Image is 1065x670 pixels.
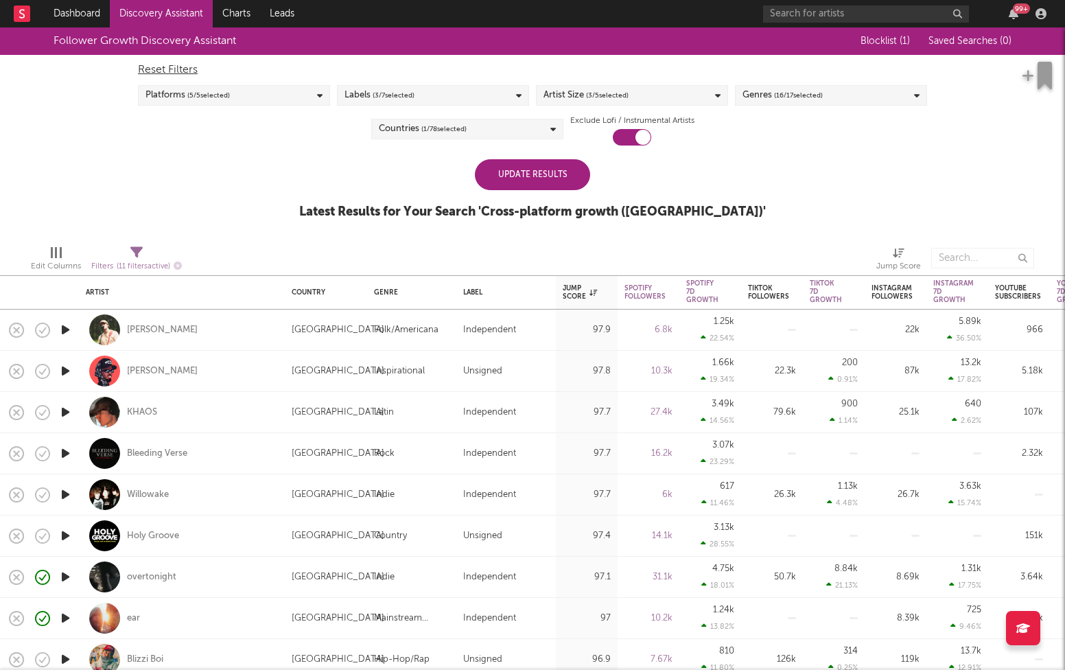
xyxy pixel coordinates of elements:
[91,241,182,281] div: Filters(11 filters active)
[947,334,981,343] div: 36.50 %
[374,528,407,544] div: Country
[827,498,858,507] div: 4.48 %
[127,324,198,336] div: [PERSON_NAME]
[995,569,1043,586] div: 3.64k
[841,400,858,408] div: 900
[463,487,516,503] div: Independent
[127,530,179,542] div: Holy Groove
[292,446,384,462] div: [GEOGRAPHIC_DATA]
[748,363,796,380] div: 22.3k
[374,610,449,627] div: Mainstream Electronic
[871,487,920,503] div: 26.7k
[292,651,384,668] div: [GEOGRAPHIC_DATA]
[86,288,271,297] div: Artist
[463,610,516,627] div: Independent
[748,487,796,503] div: 26.3k
[31,258,81,275] div: Edit Columns
[810,279,842,304] div: Tiktok 7D Growth
[871,651,920,668] div: 119k
[959,317,981,326] div: 5.89k
[995,363,1043,380] div: 5.18k
[374,404,394,421] div: Latin
[292,288,353,297] div: Country
[563,487,611,503] div: 97.7
[563,284,597,301] div: Jump Score
[563,651,611,668] div: 96.9
[712,441,734,450] div: 3.07k
[995,404,1043,421] div: 107k
[843,647,858,656] div: 314
[624,610,672,627] div: 10.2k
[54,33,236,49] div: Follower Growth Discovery Assistant
[961,564,981,573] div: 1.31k
[959,482,981,491] div: 3.63k
[948,498,981,507] div: 15.74 %
[127,612,140,625] a: ear
[961,647,981,656] div: 13.7k
[924,36,1011,47] button: Saved Searches (0)
[828,375,858,384] div: 0.91 %
[763,5,969,23] input: Search for artists
[624,322,672,338] div: 6.8k
[842,358,858,367] div: 200
[127,365,198,378] div: [PERSON_NAME]
[463,528,502,544] div: Unsigned
[127,489,169,501] a: Willowake
[742,87,823,104] div: Genres
[950,622,981,631] div: 9.46 %
[871,363,920,380] div: 87k
[830,416,858,425] div: 1.14 %
[463,446,516,462] div: Independent
[624,487,672,503] div: 6k
[374,446,395,462] div: Rock
[701,622,734,631] div: 13.82 %
[624,404,672,421] div: 27.4k
[701,498,734,507] div: 11.46 %
[720,482,734,491] div: 617
[292,528,384,544] div: [GEOGRAPHIC_DATA]
[127,571,176,584] a: overtonight
[713,605,734,614] div: 1.24k
[712,400,734,408] div: 3.49k
[965,400,981,408] div: 640
[748,404,796,421] div: 79.6k
[374,487,395,503] div: Indie
[871,322,920,338] div: 22k
[748,651,796,668] div: 126k
[876,241,921,281] div: Jump Score
[871,610,920,627] div: 8.39k
[861,36,910,46] span: Blocklist
[463,363,502,380] div: Unsigned
[127,448,187,460] a: Bleeding Verse
[127,654,163,666] a: Blizzi Boi
[624,363,672,380] div: 10.3k
[624,651,672,668] div: 7.67k
[374,288,443,297] div: Genre
[624,284,666,301] div: Spotify Followers
[292,404,384,421] div: [GEOGRAPHIC_DATA]
[871,569,920,586] div: 8.69k
[563,528,611,544] div: 97.4
[292,569,384,586] div: [GEOGRAPHIC_DATA]
[995,284,1041,301] div: YouTube Subscribers
[570,113,694,129] label: Exclude Lofi / Instrumental Artists
[543,87,629,104] div: Artist Size
[949,581,981,590] div: 17.75 %
[127,406,157,419] a: KHAOS
[1009,8,1018,19] button: 99+
[871,284,913,301] div: Instagram Followers
[774,87,823,104] span: ( 16 / 17 selected)
[748,569,796,586] div: 50.7k
[421,121,467,137] span: ( 1 / 78 selected)
[686,279,718,304] div: Spotify 7D Growth
[701,540,734,548] div: 28.55 %
[712,564,734,573] div: 4.75k
[138,62,927,78] div: Reset Filters
[701,416,734,425] div: 14.56 %
[1013,3,1030,14] div: 99 +
[719,647,734,656] div: 810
